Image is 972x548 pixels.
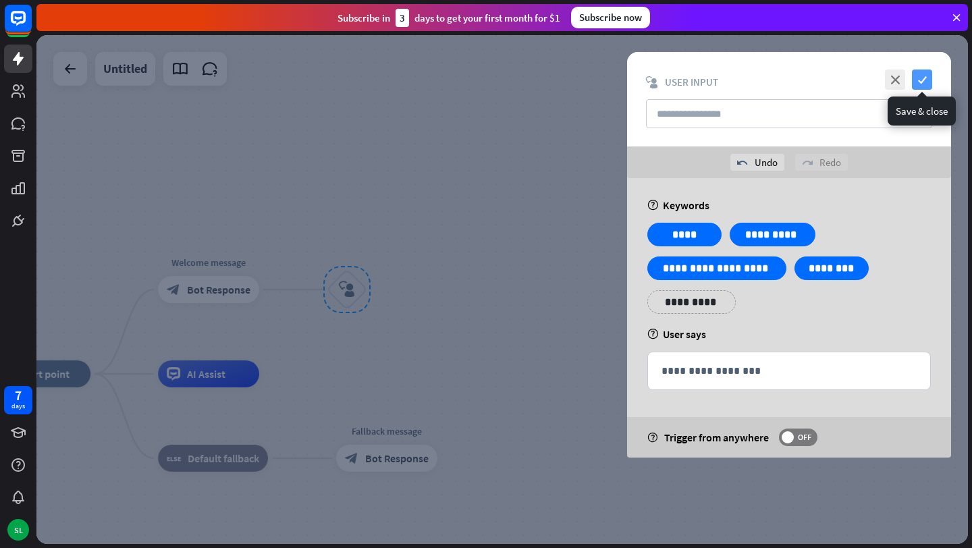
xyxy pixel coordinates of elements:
div: Redo [795,154,848,171]
div: Undo [730,154,784,171]
a: 7 days [4,386,32,414]
span: OFF [794,432,815,443]
div: 7 [15,389,22,402]
div: Subscribe in days to get your first month for $1 [337,9,560,27]
i: check [912,70,932,90]
button: Open LiveChat chat widget [11,5,51,46]
i: block_user_input [646,76,658,88]
span: Trigger from anywhere [664,431,769,444]
div: days [11,402,25,411]
div: Subscribe now [571,7,650,28]
i: redo [802,157,813,168]
i: close [885,70,905,90]
div: Keywords [647,198,931,212]
div: User says [647,327,931,341]
i: help [647,200,659,211]
div: SL [7,519,29,541]
i: help [647,329,659,339]
div: 3 [396,9,409,27]
i: undo [737,157,748,168]
span: User Input [665,76,718,88]
i: help [647,433,657,443]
